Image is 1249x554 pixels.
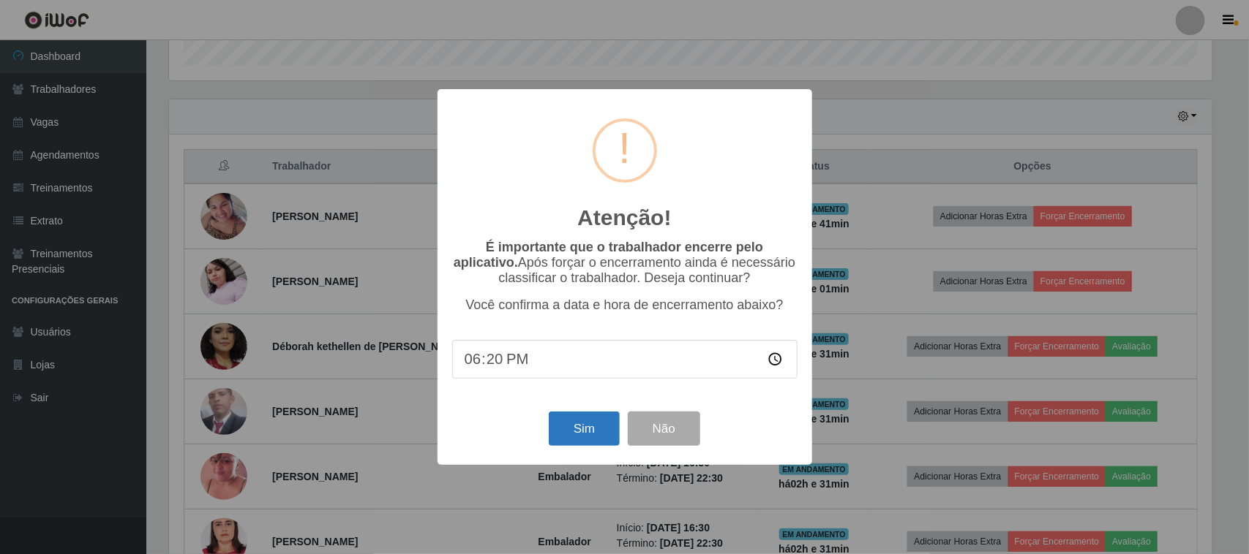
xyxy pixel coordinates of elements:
b: É importante que o trabalhador encerre pelo aplicativo. [454,240,763,270]
p: Você confirma a data e hora de encerramento abaixo? [452,297,798,313]
button: Sim [549,411,620,446]
button: Não [628,411,700,446]
p: Após forçar o encerramento ainda é necessário classificar o trabalhador. Deseja continuar? [452,240,798,286]
h2: Atenção! [577,205,671,231]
